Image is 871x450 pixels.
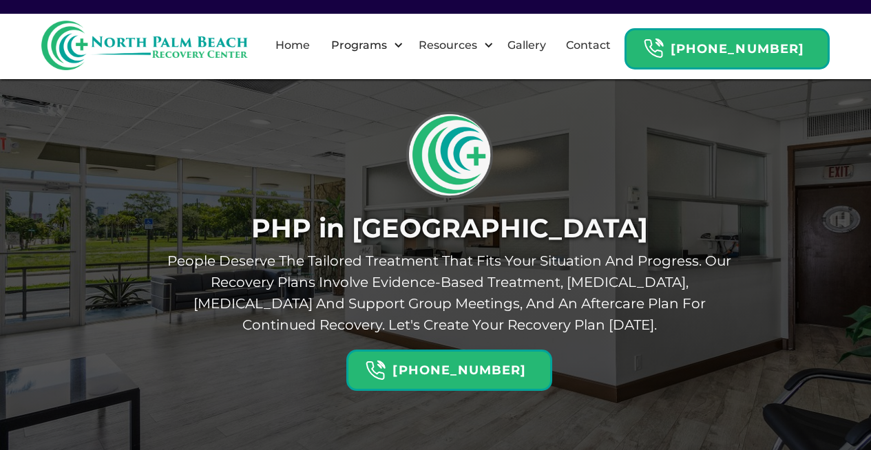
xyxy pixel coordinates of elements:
[328,37,390,54] div: Programs
[625,21,830,69] a: Header Calendar Icons[PHONE_NUMBER]
[407,23,497,67] div: Resources
[671,41,804,56] strong: [PHONE_NUMBER]
[643,38,664,59] img: Header Calendar Icons
[346,343,552,391] a: Header Calendar Icons[PHONE_NUMBER]
[164,250,735,336] p: People deserve the tailored treatment that fits your situation and progress. Our recovery plans i...
[499,23,554,67] a: Gallery
[267,23,318,67] a: Home
[558,23,619,67] a: Contact
[319,23,407,67] div: Programs
[415,37,481,54] div: Resources
[365,360,386,381] img: Header Calendar Icons
[164,213,735,244] h1: PHP in [GEOGRAPHIC_DATA]
[392,363,526,378] strong: [PHONE_NUMBER]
